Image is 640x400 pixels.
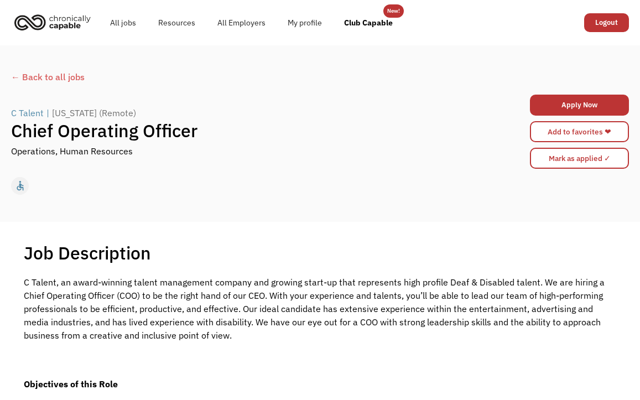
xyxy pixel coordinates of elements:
[24,276,616,342] p: C Talent, an award-winning talent management company and growing start-up that represents high pr...
[11,144,133,158] div: Operations, Human Resources
[387,4,400,18] div: New!
[11,10,94,34] img: Chronically Capable logo
[530,95,629,116] a: Apply Now
[206,5,277,40] a: All Employers
[24,242,151,264] h1: Job Description
[277,5,333,40] a: My profile
[11,70,629,84] a: ← Back to all jobs
[530,145,629,172] form: Mark as applied form
[333,5,404,40] a: Club Capable
[530,148,629,169] input: Mark as applied ✓
[99,5,147,40] a: All jobs
[11,120,475,142] h1: Chief Operating Officer
[11,106,44,120] div: C Talent
[584,13,629,32] a: Logout
[147,5,206,40] a: Resources
[11,10,99,34] a: home
[46,106,49,120] div: |
[11,106,139,120] a: C Talent|[US_STATE] (Remote)
[530,121,629,142] a: Add to favorites ❤
[24,353,616,366] p: ‍
[24,378,118,389] strong: Objectives of this Role
[52,106,136,120] div: [US_STATE] (Remote)
[14,178,26,194] div: accessible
